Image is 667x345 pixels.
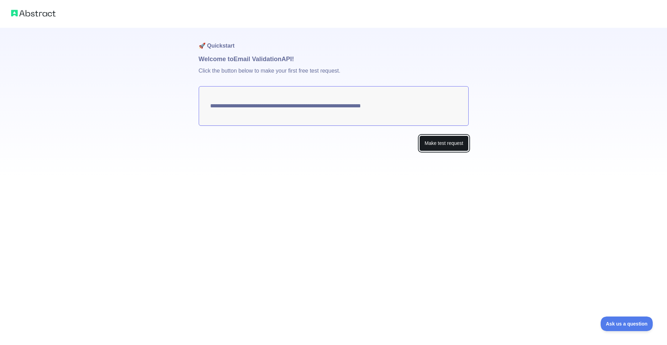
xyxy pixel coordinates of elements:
[11,8,56,18] img: Abstract logo
[601,317,653,331] iframe: Toggle Customer Support
[199,28,469,54] h1: 🚀 Quickstart
[199,54,469,64] h1: Welcome to Email Validation API!
[199,64,469,86] p: Click the button below to make your first free test request.
[419,135,468,151] button: Make test request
